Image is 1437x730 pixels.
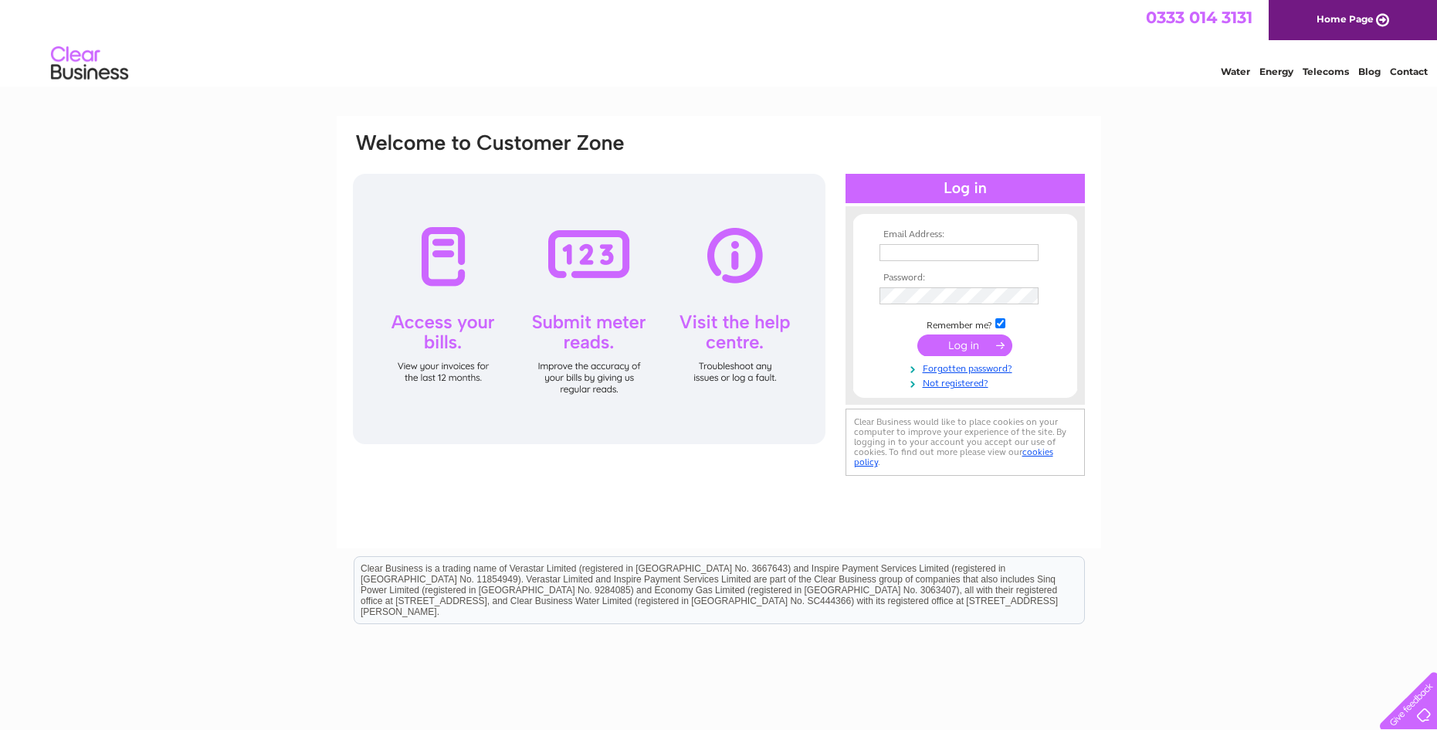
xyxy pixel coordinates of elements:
[854,446,1053,467] a: cookies policy
[879,360,1055,375] a: Forgotten password?
[917,334,1012,356] input: Submit
[876,316,1055,331] td: Remember me?
[1259,66,1293,77] a: Energy
[876,273,1055,284] th: Password:
[354,8,1084,75] div: Clear Business is a trading name of Verastar Limited (registered in [GEOGRAPHIC_DATA] No. 3667643...
[876,229,1055,240] th: Email Address:
[879,375,1055,389] a: Not registered?
[1358,66,1381,77] a: Blog
[1303,66,1349,77] a: Telecoms
[846,409,1085,476] div: Clear Business would like to place cookies on your computer to improve your experience of the sit...
[1221,66,1250,77] a: Water
[50,40,129,87] img: logo.png
[1390,66,1428,77] a: Contact
[1146,8,1252,27] a: 0333 014 3131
